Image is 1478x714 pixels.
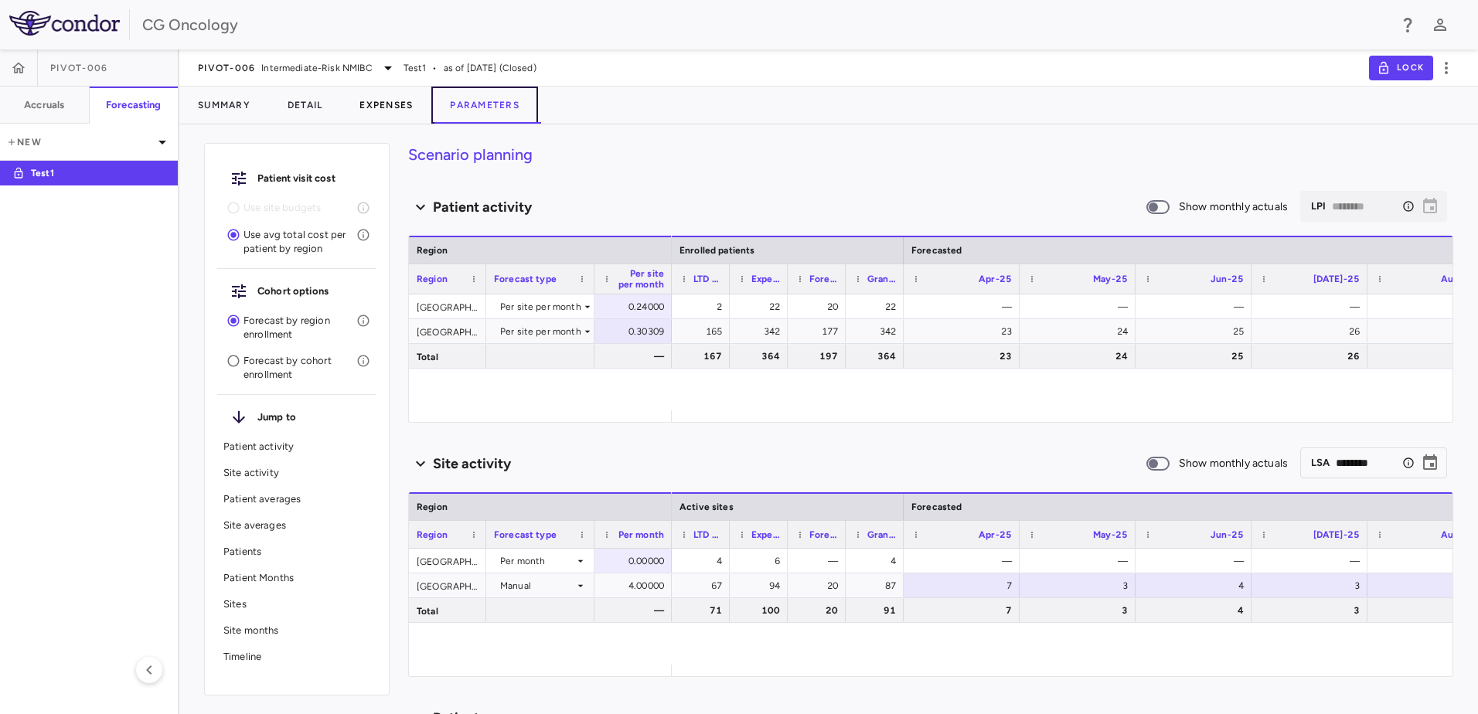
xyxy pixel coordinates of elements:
[1441,529,1476,540] span: Aug-25
[217,401,376,433] div: Jump to
[744,319,780,344] div: 342
[257,284,364,298] h6: Cohort options
[409,549,486,573] div: [GEOGRAPHIC_DATA]
[50,62,107,74] span: PIVOT-006
[417,529,448,540] span: Region
[679,245,755,256] span: Enrolled patients
[1211,274,1244,284] span: Jun-25
[217,565,376,591] div: Patient Months
[261,61,372,75] span: Intermediate-Risk NMIBC
[802,549,838,573] div: —
[751,274,780,284] span: Expected trial total
[1381,294,1476,319] div: 1
[217,539,376,565] div: Patients
[217,275,376,308] div: Cohort options
[1381,573,1476,598] div: 3
[1265,549,1360,573] div: —
[243,354,356,382] p: Forecast by cohort enrollment
[217,162,376,195] div: Patient visit cost
[1093,529,1128,540] span: May-25
[918,294,1012,319] div: —
[860,598,896,623] div: 91
[744,598,780,623] div: 100
[686,573,722,598] div: 67
[608,549,664,573] div: 0.00000
[1381,319,1476,344] div: 27
[1381,549,1476,573] div: —
[809,274,838,284] span: Forecasted total
[1034,319,1128,344] div: 24
[616,268,664,290] span: Per site per month
[918,319,1012,344] div: 23
[1093,274,1128,284] span: May-25
[860,573,896,598] div: 87
[979,529,1012,540] span: Apr-25
[1179,455,1288,472] span: Show monthly actuals
[494,274,557,284] span: Forecast type
[417,245,448,256] span: Region
[217,308,376,348] div: Forecast by region enrollment
[198,62,255,74] span: PIVOT-006
[608,319,664,344] div: 0.30309
[9,11,120,36] img: logo-full-SnFGN8VE.png
[802,319,838,344] div: 177
[608,573,664,598] div: 4.00000
[433,197,532,218] h6: Patient activity
[217,486,376,512] div: Patient averages
[860,344,896,369] div: 364
[1415,447,1446,478] button: Choose date, selected date is Mar 31, 2026
[24,98,64,112] h6: Accruals
[223,518,370,532] p: Site averages
[217,222,376,262] div: Use avg total cost per patient by region
[867,274,896,284] span: Grand total
[269,87,342,124] button: Detail
[693,529,722,540] span: LTD actual
[918,344,1012,369] div: 23
[217,348,376,388] div: Forecast by cohort enrollment
[223,624,370,637] p: Site months
[608,598,664,623] div: —
[444,61,536,75] span: as of [DATE] (Closed)
[686,598,722,623] div: 71
[6,135,153,149] p: New
[409,598,486,622] div: Total
[341,87,431,124] button: Expenses
[223,492,370,506] p: Patient averages
[243,228,356,256] p: Use avg total cost per patient by region
[217,644,376,670] div: Timeline
[608,344,664,369] div: —
[432,61,437,75] span: •
[1149,598,1244,623] div: 4
[911,501,962,512] span: Forecasted
[494,529,557,540] span: Forecast type
[257,172,364,185] h6: Patient visit cost
[500,294,581,319] div: Per site per month
[223,597,370,611] p: Sites
[217,617,376,644] div: Site months
[744,294,780,319] div: 22
[802,294,838,319] div: 20
[802,573,838,598] div: 20
[618,529,664,540] span: Per month
[243,314,356,342] p: Forecast by region enrollment
[979,274,1012,284] span: Apr-25
[744,344,780,369] div: 364
[1034,549,1128,573] div: —
[1149,294,1244,319] div: —
[1265,319,1360,344] div: 26
[1034,344,1128,369] div: 24
[1265,344,1360,369] div: 26
[223,650,370,664] p: Timeline
[356,314,370,328] svg: Enter a percentage allocation to estimate cohort split for enrollment
[1149,319,1244,344] div: 25
[860,549,896,573] div: 4
[217,433,376,460] div: Patient activity
[417,274,448,284] span: Region
[217,195,376,222] li: To use site budgets, you must enter enrollment by cohort for accuracy
[608,294,664,319] div: 0.24000
[409,344,486,368] div: Total
[408,143,1453,166] h4: Scenario planning
[867,529,896,540] span: Grand total
[1265,598,1360,623] div: 3
[1034,573,1128,598] div: 3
